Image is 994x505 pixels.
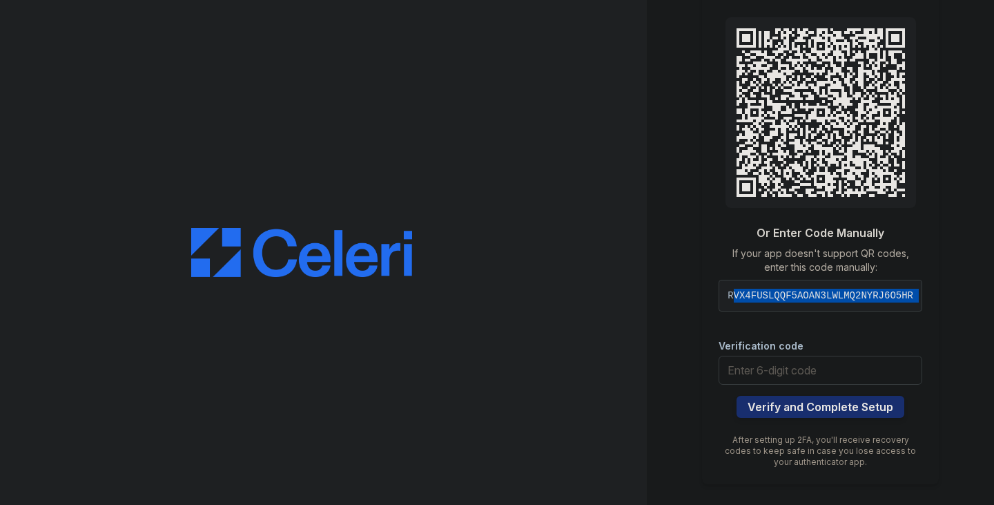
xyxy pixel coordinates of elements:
[719,280,922,312] div: RVX4FUSLQQF5AOAN3LWLMQ2NYRJ6O5HR
[719,435,922,468] p: After setting up 2FA, you'll receive recovery codes to keep safe in case you lose access to your ...
[719,356,922,385] input: Enter 6-digit code
[191,228,412,278] img: CE_Logo_Blue-a8612792a0a2168367f1c8372b55b34899dd931a85d93a1a3d3e32e68fde9ad4.png
[719,247,922,274] p: If your app doesn't support QR codes, enter this code manually:
[719,225,922,241] h3: Or Enter Code Manually
[719,339,803,353] label: Verification code
[737,396,904,418] button: Verify and Complete Setup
